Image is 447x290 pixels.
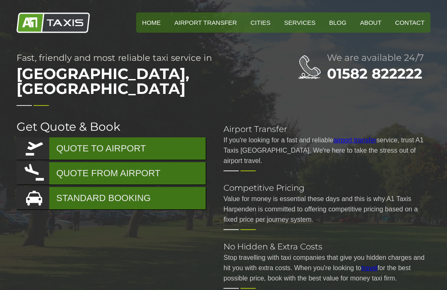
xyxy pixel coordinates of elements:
[361,264,377,271] a: travel
[223,135,430,166] p: If you're looking for a fast and reliable service, trust A1 Taxis [GEOGRAPHIC_DATA]. We're here t...
[327,53,430,62] h2: We are available 24/7
[223,242,430,251] h2: No Hidden & Extra Costs
[17,137,206,160] a: QUOTE TO AIRPORT
[327,65,422,82] a: 01582 822222
[17,53,265,100] h1: Fast, friendly and most reliable taxi service in
[136,12,166,33] a: HOME
[17,121,207,132] h2: Get Quote & Book
[354,12,387,33] a: About
[168,12,243,33] a: Airport Transfer
[333,137,376,144] a: airport transfer
[323,12,352,33] a: Blog
[223,184,430,192] h2: Competitive Pricing
[223,194,430,225] p: Value for money is essential these days and this is why A1 Taxis Harpenden is committed to offeri...
[223,252,430,283] p: Stop travelling with taxi companies that give you hidden charges and hit you with extra costs. Wh...
[279,12,322,33] a: Services
[389,12,430,33] a: Contact
[17,12,90,33] img: A1 Taxis
[17,62,265,100] span: [GEOGRAPHIC_DATA], [GEOGRAPHIC_DATA]
[17,187,206,209] a: STANDARD BOOKING
[223,125,430,133] h2: Airport Transfer
[245,12,276,33] a: Cities
[17,162,206,185] a: QUOTE FROM AIRPORT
